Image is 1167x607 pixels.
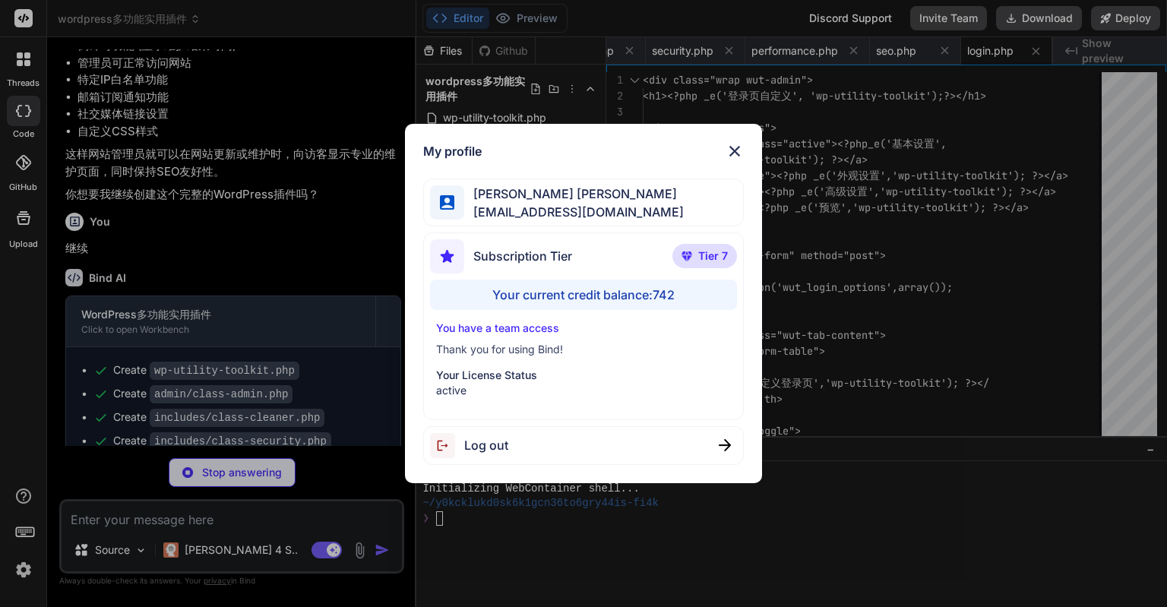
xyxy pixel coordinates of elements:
[436,321,730,336] p: You have a team access
[436,383,730,398] p: active
[430,433,464,458] img: logout
[698,248,728,264] span: Tier 7
[464,436,508,454] span: Log out
[682,251,692,261] img: premium
[436,342,730,357] p: Thank you for using Bind!
[423,142,482,160] h1: My profile
[464,203,684,221] span: [EMAIL_ADDRESS][DOMAIN_NAME]
[430,280,736,310] div: Your current credit balance: 742
[464,185,684,203] span: [PERSON_NAME] [PERSON_NAME]
[473,247,572,265] span: Subscription Tier
[440,195,454,210] img: profile
[726,142,744,160] img: close
[436,368,730,383] p: Your License Status
[430,239,464,273] img: subscription
[719,439,731,451] img: close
